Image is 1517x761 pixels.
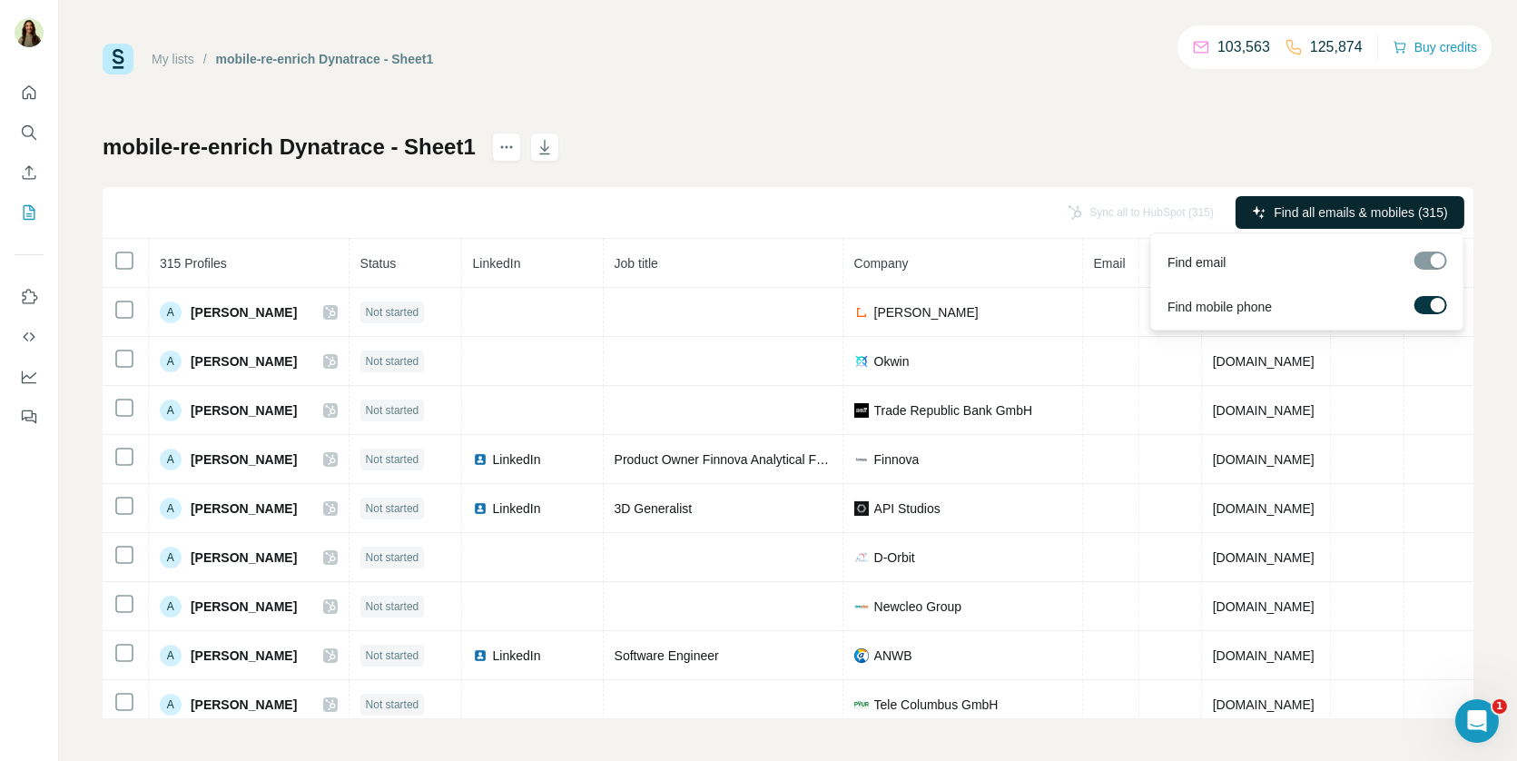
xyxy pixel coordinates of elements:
span: Not started [366,402,419,419]
span: [DOMAIN_NAME] [1213,403,1315,418]
span: [PERSON_NAME] [191,647,297,665]
span: Not started [366,647,419,664]
a: My lists [152,52,194,66]
span: Job title [615,256,658,271]
div: A [160,400,182,421]
div: A [160,547,182,568]
div: A [160,645,182,667]
li: / [203,50,207,68]
span: LinkedIn [493,450,541,469]
span: LinkedIn [473,256,521,271]
button: Use Surfe on LinkedIn [15,281,44,313]
span: Find all emails & mobiles (315) [1274,203,1447,222]
img: company-logo [854,599,869,614]
span: Not started [366,500,419,517]
img: LinkedIn logo [473,648,488,663]
img: LinkedIn logo [473,501,488,516]
span: [DOMAIN_NAME] [1213,354,1315,369]
h1: mobile-re-enrich Dynatrace - Sheet1 [103,133,476,162]
button: Dashboard [15,361,44,393]
img: Surfe Logo [103,44,133,74]
span: [DOMAIN_NAME] [1213,697,1315,712]
span: Find mobile phone [1167,298,1272,316]
span: API Studios [874,499,941,518]
span: Not started [366,697,419,713]
img: company-logo [854,648,869,663]
iframe: Intercom live chat [1455,699,1499,743]
img: company-logo [854,305,869,320]
span: Email [1094,256,1126,271]
div: A [160,301,182,323]
span: [PERSON_NAME] [191,598,297,616]
span: Not started [366,304,419,321]
button: Find all emails & mobiles (315) [1236,196,1464,229]
span: Newcleo Group [874,598,962,616]
p: 103,563 [1217,36,1270,58]
span: 315 Profiles [160,256,227,271]
span: [DOMAIN_NAME] [1213,452,1315,467]
span: 1 [1492,699,1507,714]
button: Search [15,116,44,149]
span: Product Owner Finnova Analytical Framework [615,452,872,467]
div: A [160,596,182,618]
span: D-Orbit [874,549,915,567]
button: actions [492,133,521,162]
span: [PERSON_NAME] [191,696,297,714]
span: Tele Columbus GmbH [874,696,999,714]
span: Okwin [874,352,910,371]
span: Trade Republic Bank GmbH [874,401,1033,420]
span: [PERSON_NAME] [191,401,297,420]
img: company-logo [854,697,869,712]
span: [PERSON_NAME] [191,450,297,469]
span: [DOMAIN_NAME] [1213,599,1315,614]
span: Not started [366,598,419,615]
span: LinkedIn [493,499,541,518]
button: Use Surfe API [15,321,44,353]
div: A [160,449,182,470]
span: LinkedIn [493,647,541,665]
span: [PERSON_NAME] [191,303,297,321]
span: Not started [366,451,419,468]
button: Buy credits [1393,35,1477,60]
img: company-logo [854,403,869,418]
span: [PERSON_NAME] [191,549,297,567]
button: Feedback [15,400,44,433]
span: Software Engineer [615,648,719,663]
button: My lists [15,196,44,229]
span: [PERSON_NAME] [191,499,297,518]
span: Find email [1167,253,1226,272]
span: Finnova [874,450,920,469]
div: A [160,351,182,372]
p: 125,874 [1310,36,1363,58]
span: [DOMAIN_NAME] [1213,501,1315,516]
span: [DOMAIN_NAME] [1213,648,1315,663]
span: Company [854,256,909,271]
img: company-logo [854,501,869,516]
span: Not started [366,549,419,566]
span: ANWB [874,647,912,665]
div: A [160,694,182,716]
button: Enrich CSV [15,156,44,189]
span: Not started [366,353,419,370]
span: Status [360,256,397,271]
div: mobile-re-enrich Dynatrace - Sheet1 [216,50,434,68]
img: company-logo [854,452,869,467]
img: company-logo [854,550,869,565]
img: Avatar [15,18,44,47]
img: LinkedIn logo [473,452,488,467]
span: [PERSON_NAME] [191,352,297,371]
span: 3D Generalist [615,501,693,516]
span: [PERSON_NAME] [874,303,979,321]
span: [DOMAIN_NAME] [1213,550,1315,565]
img: company-logo [854,354,869,369]
button: Quick start [15,76,44,109]
div: A [160,498,182,519]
